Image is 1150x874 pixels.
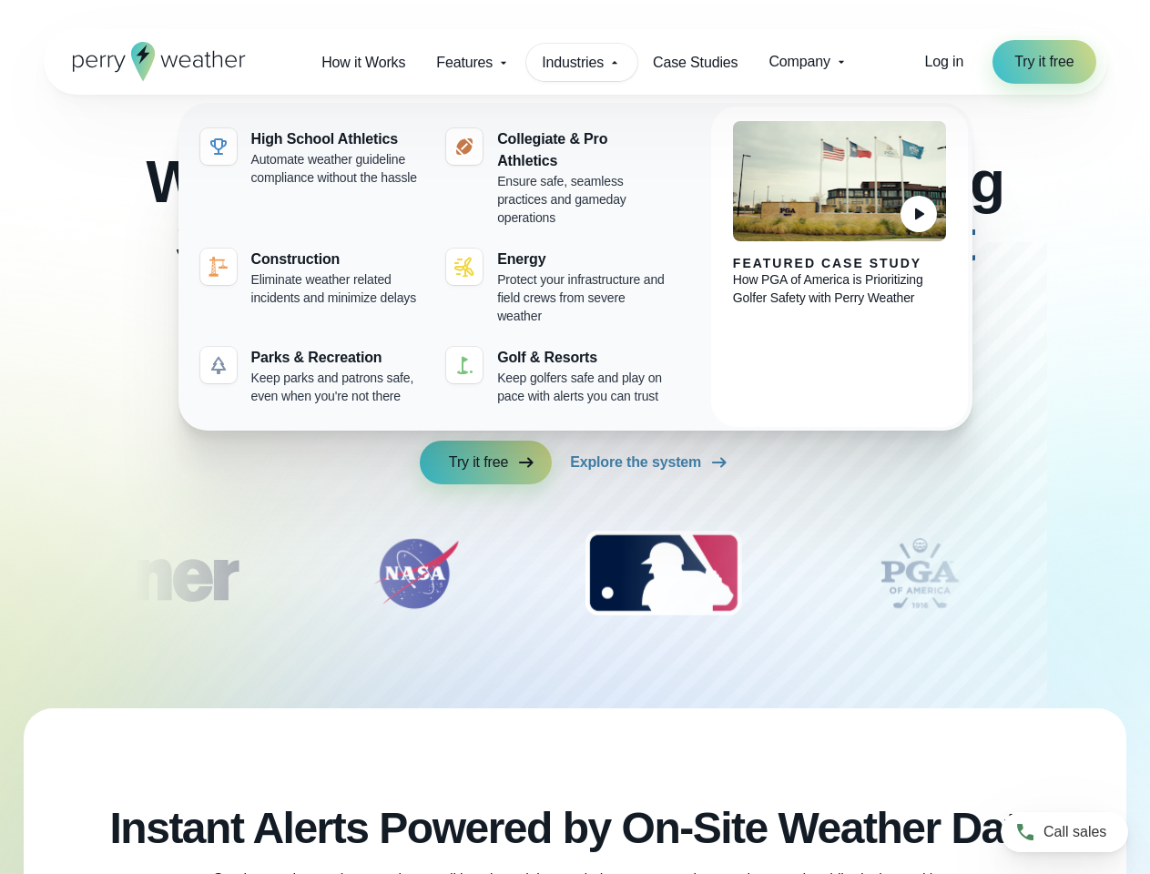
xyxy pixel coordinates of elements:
img: parks-icon-grey.svg [208,354,229,376]
img: construction perry weather [208,256,229,278]
div: Automate weather guideline compliance without the hassle [251,150,425,187]
img: NASA.svg [352,528,480,619]
div: 4 of 12 [847,528,992,619]
a: Log in [925,51,964,73]
span: Company [768,51,829,73]
div: Parks & Recreation [251,347,425,369]
img: Turner-Construction_1.svg [5,528,264,619]
span: Explore the system [570,452,701,473]
div: Golf & Resorts [497,347,671,369]
span: Log in [925,54,964,69]
a: High School Athletics Automate weather guideline compliance without the hassle [193,121,433,194]
div: slideshow [135,528,1016,628]
span: Industries [542,52,604,74]
div: Keep golfers safe and play on pace with alerts you can trust [497,369,671,405]
span: Try it free [1014,51,1074,73]
img: PGA.svg [847,528,992,619]
a: Parks & Recreation Keep parks and patrons safe, even when you're not there [193,340,433,412]
div: Energy [497,249,671,270]
a: Explore the system [570,441,730,484]
div: Construction [251,249,425,270]
div: Protect your infrastructure and field crews from severe weather [497,270,671,325]
a: Try it free [420,441,552,484]
a: construction perry weather Construction Eliminate weather related incidents and minimize delays [193,241,433,314]
div: Featured Case Study [733,256,947,270]
span: Try it free [449,452,508,473]
div: High School Athletics [251,128,425,150]
span: Features [436,52,493,74]
a: Case Studies [637,44,753,81]
div: Collegiate & Pro Athletics [497,128,671,172]
img: golf-iconV2.svg [453,354,475,376]
a: Collegiate & Pro Athletics Ensure safe, seamless practices and gameday operations [439,121,678,234]
img: proathletics-icon@2x-1.svg [453,136,475,158]
div: 3 of 12 [567,528,759,619]
a: How it Works [306,44,421,81]
img: highschool-icon.svg [208,136,229,158]
span: Call sales [1043,821,1106,843]
a: PGA of America, Frisco Campus Featured Case Study How PGA of America is Prioritizing Golfer Safet... [711,107,969,427]
span: How it Works [321,52,405,74]
div: Ensure safe, seamless practices and gameday operations [497,172,671,227]
img: MLB.svg [567,528,759,619]
h2: Instant Alerts Powered by On-Site Weather Data [110,803,1041,854]
div: 2 of 12 [352,528,480,619]
div: Eliminate weather related incidents and minimize delays [251,270,425,307]
div: Keep parks and patrons safe, even when you're not there [251,369,425,405]
span: Case Studies [653,52,738,74]
a: Try it free [992,40,1095,84]
div: How PGA of America is Prioritizing Golfer Safety with Perry Weather [733,270,947,307]
div: 1 of 12 [5,528,264,619]
a: Call sales [1001,812,1128,852]
h2: Weather Monitoring and Alerting System [135,153,1016,269]
img: PGA of America, Frisco Campus [733,121,947,241]
a: Golf & Resorts Keep golfers safe and play on pace with alerts you can trust [439,340,678,412]
a: Energy Protect your infrastructure and field crews from severe weather [439,241,678,332]
img: energy-icon@2x-1.svg [453,256,475,278]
